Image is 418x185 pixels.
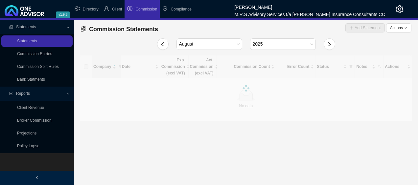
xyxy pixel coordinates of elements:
[127,6,132,11] span: dollar
[345,23,384,32] button: Add Statement
[17,144,39,148] a: Policy Lapse
[162,6,168,11] span: safety
[234,9,385,16] div: M.R.S Advisory Services t/a [PERSON_NAME] Insurance Consultants CC
[17,64,59,69] a: Commission Split Rules
[17,51,52,56] a: Commission Entries
[390,25,403,31] span: Actions
[327,42,332,47] span: right
[179,39,240,50] span: August
[112,7,122,11] span: Client
[35,176,39,180] span: left
[89,26,158,32] span: Commission Statements
[396,5,404,13] span: setting
[16,91,30,96] span: Reports
[81,26,86,32] span: reconciliation
[253,39,313,50] span: 2025
[386,23,411,32] button: Actionsdown
[5,5,44,16] img: 2df55531c6924b55f21c4cf5d4484680-logo-light.svg
[75,6,80,11] span: setting
[234,2,385,9] div: [PERSON_NAME]
[135,7,157,11] span: Commission
[17,105,44,110] a: Client Revenue
[104,6,109,11] span: user
[56,11,70,18] span: v1.9.5
[83,7,99,11] span: Directory
[9,25,13,29] span: reconciliation
[16,25,36,29] span: Statements
[17,118,52,123] a: Broker Commission
[171,7,191,11] span: Compliance
[17,77,45,82] a: Bank Statments
[9,92,13,95] span: line-chart
[17,131,36,135] a: Projections
[404,26,407,30] span: down
[160,42,165,47] span: left
[17,39,37,43] a: Statements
